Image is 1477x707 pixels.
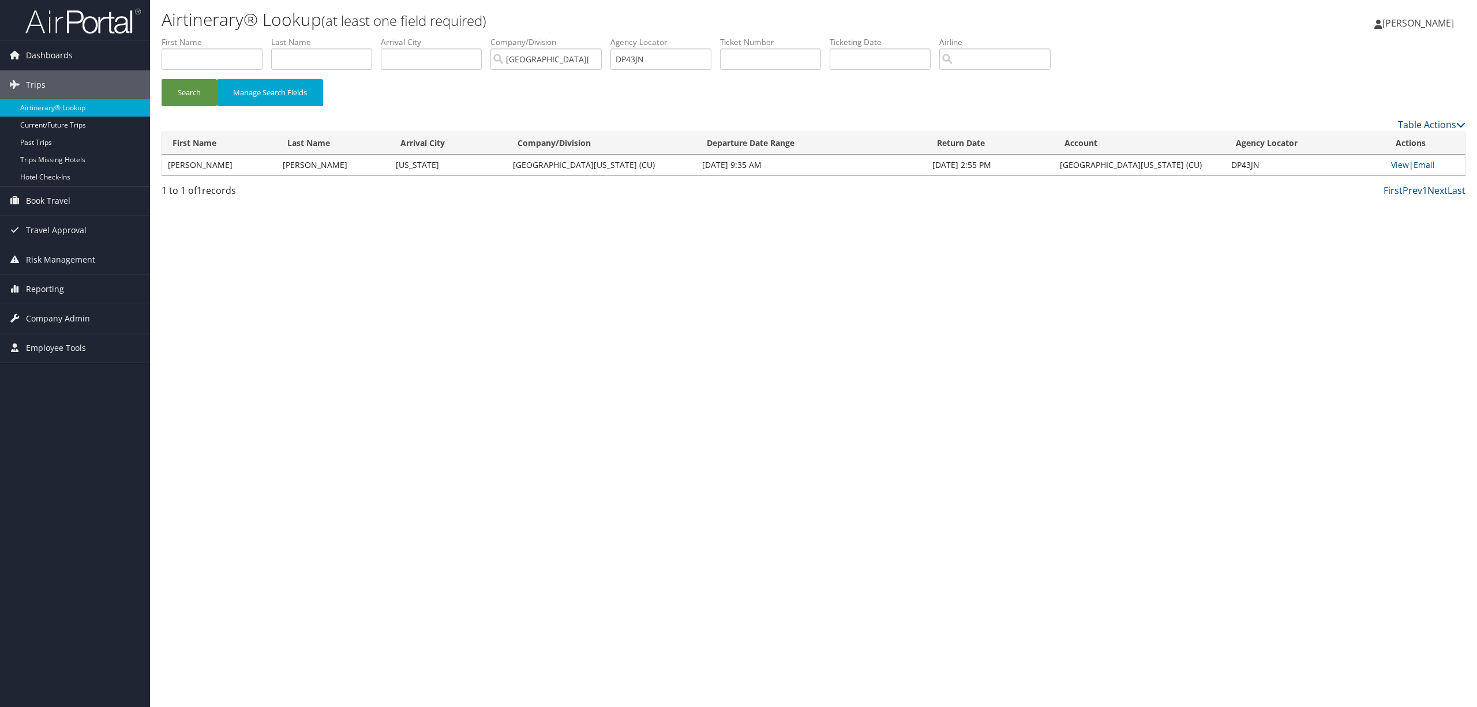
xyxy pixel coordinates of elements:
[26,70,46,99] span: Trips
[162,8,1031,32] h1: Airtinerary® Lookup
[277,155,390,175] td: [PERSON_NAME]
[1414,159,1435,170] a: Email
[162,155,277,175] td: [PERSON_NAME]
[277,132,390,155] th: Last Name: activate to sort column ascending
[939,36,1059,48] label: Airline
[162,79,217,106] button: Search
[162,184,475,203] div: 1 to 1 of records
[1382,17,1454,29] span: [PERSON_NAME]
[321,11,486,30] small: (at least one field required)
[26,41,73,70] span: Dashboards
[720,36,830,48] label: Ticket Number
[1385,155,1465,175] td: |
[197,184,202,197] span: 1
[1427,184,1448,197] a: Next
[271,36,381,48] label: Last Name
[162,132,277,155] th: First Name: activate to sort column ascending
[162,36,271,48] label: First Name
[830,36,939,48] label: Ticketing Date
[26,275,64,304] span: Reporting
[26,334,86,362] span: Employee Tools
[507,132,696,155] th: Company/Division
[1398,118,1465,131] a: Table Actions
[927,155,1054,175] td: [DATE] 2:55 PM
[390,155,507,175] td: [US_STATE]
[217,79,323,106] button: Manage Search Fields
[1385,132,1465,155] th: Actions
[1374,6,1465,40] a: [PERSON_NAME]
[927,132,1054,155] th: Return Date: activate to sort column ascending
[26,245,95,274] span: Risk Management
[1225,155,1385,175] td: DP43JN
[1054,132,1225,155] th: Account: activate to sort column ascending
[696,132,927,155] th: Departure Date Range: activate to sort column ascending
[26,304,90,333] span: Company Admin
[25,8,141,35] img: airportal-logo.png
[1384,184,1403,197] a: First
[1448,184,1465,197] a: Last
[1225,132,1385,155] th: Agency Locator: activate to sort column ascending
[26,186,70,215] span: Book Travel
[1422,184,1427,197] a: 1
[610,36,720,48] label: Agency Locator
[696,155,927,175] td: [DATE] 9:35 AM
[381,36,490,48] label: Arrival City
[507,155,696,175] td: [GEOGRAPHIC_DATA][US_STATE] (CU)
[1391,159,1409,170] a: View
[26,216,87,245] span: Travel Approval
[490,36,610,48] label: Company/Division
[1403,184,1422,197] a: Prev
[1054,155,1225,175] td: [GEOGRAPHIC_DATA][US_STATE] (CU)
[390,132,507,155] th: Arrival City: activate to sort column descending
